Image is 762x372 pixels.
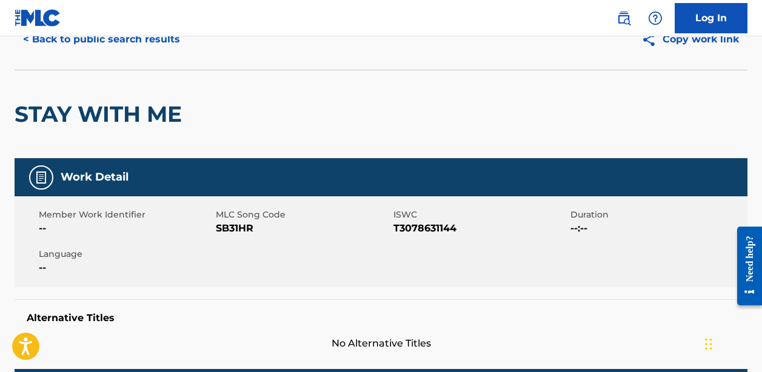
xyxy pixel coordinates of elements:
img: MLC Logo [15,9,61,27]
span: No Alternative Titles [15,336,747,351]
span: Language [39,248,213,261]
img: Work Detail [34,170,48,185]
span: SB31HR [216,221,390,236]
button: < Back to public search results [15,24,189,55]
div: Help [643,6,667,30]
img: search [617,11,631,25]
span: -- [39,261,213,275]
h5: Work Detail [61,170,129,184]
span: --:-- [570,221,744,236]
img: help [648,11,663,25]
h2: STAY WITH ME [15,101,188,128]
img: Copy work link [641,32,663,47]
iframe: Resource Center [728,214,762,318]
div: Drag [705,326,712,362]
iframe: Chat Widget [701,314,762,372]
span: Member Work Identifier [39,208,213,221]
a: Log In [675,3,747,33]
span: T3078631144 [393,221,567,236]
a: Public Search [612,6,636,30]
span: MLC Song Code [216,208,390,221]
span: Duration [570,208,744,221]
span: -- [39,221,213,236]
h5: Alternative Titles [27,312,735,324]
button: Copy work link [633,24,747,55]
span: ISWC [393,208,567,221]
